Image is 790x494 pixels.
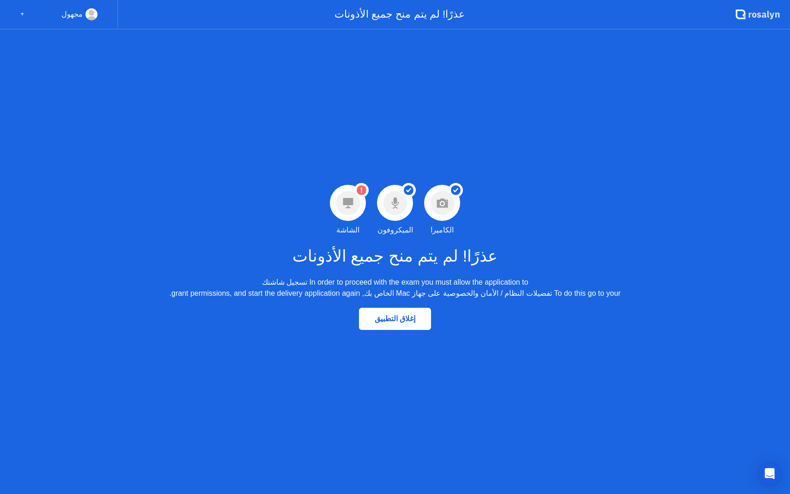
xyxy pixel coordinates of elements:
div: الشاشة [336,225,359,236]
div: ▼ [20,8,24,20]
button: إغلاق التطبيق [359,308,431,330]
h1: عذرًا! لم يتم منح جميع الأذونات [292,244,498,268]
div: In order to proceed with the exam you must allow the application to تسجيل شاشتك To do this go to ... [170,277,621,299]
div: إغلاق التطبيق [362,314,428,323]
div: مجهول [61,8,83,20]
div: الكاميرا [431,225,454,236]
div: Open Intercom Messenger [759,463,781,485]
div: الميكروفون [377,225,413,236]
